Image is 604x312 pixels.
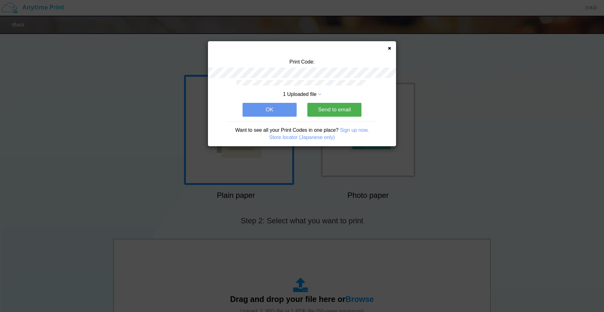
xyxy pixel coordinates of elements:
span: 1 Uploaded file [283,92,316,97]
a: Store locator (Japanese only) [269,135,335,140]
button: Send to email [307,103,361,117]
span: Print Code: [289,59,315,64]
button: OK [243,103,297,117]
span: Want to see all your Print Codes in one place? [235,127,338,133]
a: Sign up now. [340,127,369,133]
